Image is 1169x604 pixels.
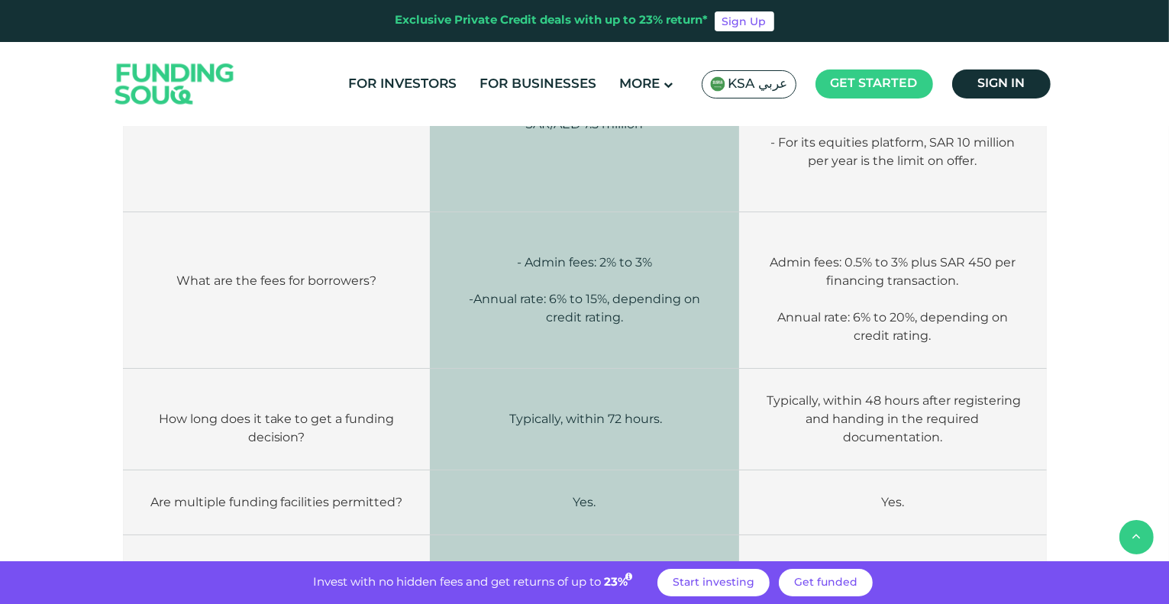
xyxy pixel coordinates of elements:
span: What are the fees for borrowers? [176,273,376,288]
span: Yes. [573,495,596,509]
span: Invest with no hidden fees and get returns of up to [313,577,601,588]
span: 23% [604,577,635,588]
i: 23% IRR (expected) ~ 15% Net yield (expected) [625,573,632,581]
button: back [1119,520,1154,554]
img: Logo [100,46,250,123]
div: Exclusive Private Credit deals with up to 23% return* [396,12,709,30]
span: Admin fees: 0.5% to 3% plus SAR 450 per financing transaction. [770,255,1016,288]
img: SA Flag [710,76,725,92]
a: Sign Up [715,11,774,31]
span: - [469,292,473,306]
a: Get funded [779,569,873,596]
span: How long does it take to get a funding decision? [159,412,395,444]
span: Yes. [881,495,904,509]
span: Start investing [673,577,754,588]
span: - For its equities platform, SAR 10 million per year is the limit on offer. [770,135,1015,168]
span: Annual rate: 6% to 15%, depending on credit rating. [473,292,700,325]
a: For Businesses [476,72,601,97]
span: Typically, within 72 hours. [509,412,662,426]
a: Sign in [952,69,1051,99]
span: - Admin fees: 2% to 3% [517,255,652,270]
span: Typically, within 48 hours after registering and handing in the required documentation. [767,393,1021,444]
span: Sign in [977,78,1025,89]
a: Start investing [657,569,770,596]
span: Can you repay funds early without penalties? [172,560,381,593]
a: For Investors [345,72,461,97]
span: More [620,78,660,91]
span: Get started [831,78,918,89]
span: KSA عربي [728,76,788,93]
span: Are multiple funding facilities permitted? [150,495,403,509]
span: Annual rate: 6% to 20%, depending on credit rating. [777,310,1008,343]
span: Get funded [794,577,857,588]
